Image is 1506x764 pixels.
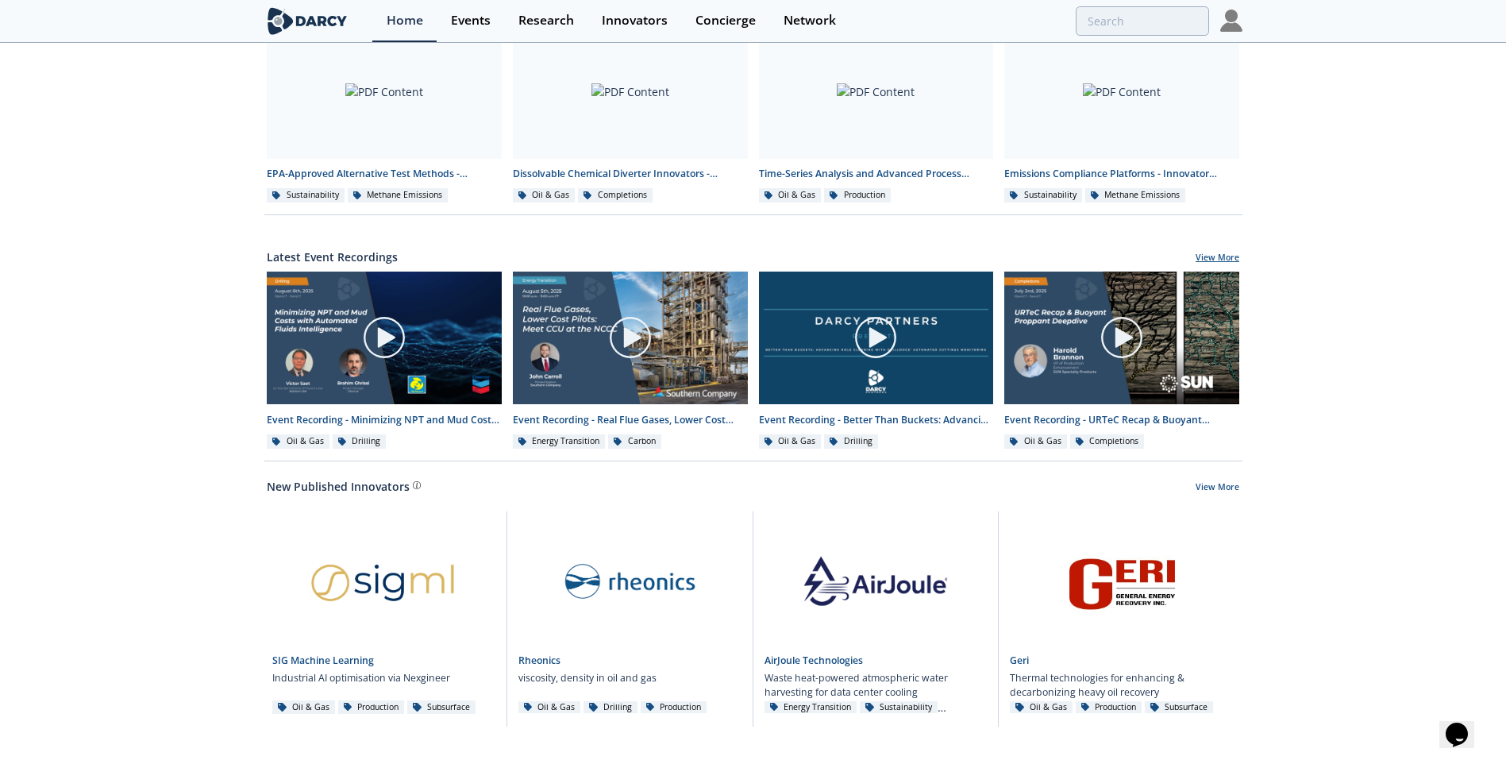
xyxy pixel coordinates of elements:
[267,167,502,181] div: EPA-Approved Alternative Test Methods - Innovator Comparison
[1196,481,1239,496] a: View More
[261,271,507,450] a: Video Content Event Recording - Minimizing NPT and Mud Costs with Automated Fluids Intelligence O...
[641,701,707,714] div: Production
[261,25,507,204] a: PDF Content EPA-Approved Alternative Test Methods - Innovator Comparison Sustainability Methane E...
[267,272,502,403] img: Video Content
[765,701,857,714] div: Energy Transition
[602,14,668,27] div: Innovators
[507,25,753,204] a: PDF Content Dissolvable Chemical Diverter Innovators - Innovator Landscape Oil & Gas Completions
[765,671,988,700] p: Waste heat-powered atmospheric water harvesting for data center cooling
[759,434,822,449] div: Oil & Gas
[1010,701,1073,714] div: Oil & Gas
[518,671,657,685] p: viscosity, density in oil and gas
[272,671,450,685] p: Industrial AI optimisation via Nexgineer
[759,167,994,181] div: Time-Series Analysis and Advanced Process Control - Innovator Landscape
[765,654,863,667] a: AirJoule Technologies
[759,272,994,403] img: Video Content
[267,413,502,427] div: Event Recording - Minimizing NPT and Mud Costs with Automated Fluids Intelligence
[1004,188,1082,203] div: Sustainability
[695,14,756,27] div: Concierge
[413,481,422,490] img: information.svg
[1010,654,1029,667] a: Geri
[518,14,574,27] div: Research
[784,14,836,27] div: Network
[1070,434,1145,449] div: Completions
[518,654,560,667] a: Rheonics
[513,188,576,203] div: Oil & Gas
[513,434,606,449] div: Energy Transition
[1010,671,1234,700] p: Thermal technologies for enhancing & decarbonizing heavy oil recovery
[999,25,1245,204] a: PDF Content Emissions Compliance Platforms - Innovator Comparison Sustainability Methane Emissions
[338,700,405,715] div: Production
[1220,10,1242,32] img: Profile
[333,434,387,449] div: Drilling
[1076,701,1142,714] div: Production
[407,700,476,715] div: Subsurface
[999,271,1245,450] a: Video Content Event Recording - URTeC Recap & Buoyant Proppant Deepdive Oil & Gas Completions
[1004,272,1239,403] img: Video Content
[272,700,335,715] div: Oil & Gas
[1196,252,1239,266] a: View More
[507,271,753,450] a: Video Content Event Recording - Real Flue Gases, Lower Cost Pilots: Meet CCU at the NCCC Energy T...
[1004,413,1239,427] div: Event Recording - URTeC Recap & Buoyant Proppant Deepdive
[518,701,581,714] div: Oil & Gas
[362,315,406,360] img: play-chapters-gray.svg
[578,188,653,203] div: Completions
[272,654,374,667] a: SIG Machine Learning
[608,315,653,360] img: play-chapters-gray.svg
[267,434,329,449] div: Oil & Gas
[1004,434,1067,449] div: Oil & Gas
[1085,188,1186,203] div: Methane Emissions
[513,272,748,404] img: Video Content
[267,249,398,265] a: Latest Event Recordings
[753,271,1000,450] a: Video Content Event Recording - Better Than Buckets: Advancing Hole Cleaning with DrillDocs’ Auto...
[513,413,748,427] div: Event Recording - Real Flue Gases, Lower Cost Pilots: Meet CCU at the NCCC
[824,188,891,203] div: Production
[1100,315,1144,360] img: play-chapters-gray.svg
[264,7,351,35] img: logo-wide.svg
[513,167,748,181] div: Dissolvable Chemical Diverter Innovators - Innovator Landscape
[759,413,994,427] div: Event Recording - Better Than Buckets: Advancing Hole Cleaning with DrillDocs’ Automated Cuttings...
[1076,6,1209,36] input: Advanced Search
[860,701,938,714] div: Sustainability
[584,701,637,714] div: Drilling
[387,14,423,27] div: Home
[1439,700,1490,748] iframe: chat widget
[1004,167,1239,181] div: Emissions Compliance Platforms - Innovator Comparison
[759,188,822,203] div: Oil & Gas
[1145,701,1213,714] div: Subsurface
[853,315,898,360] img: play-chapters-gray.svg
[267,478,410,495] a: New Published Innovators
[824,434,878,449] div: Drilling
[267,188,345,203] div: Sustainability
[753,25,1000,204] a: PDF Content Time-Series Analysis and Advanced Process Control - Innovator Landscape Oil & Gas Pro...
[608,434,661,449] div: Carbon
[451,14,491,27] div: Events
[348,188,449,203] div: Methane Emissions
